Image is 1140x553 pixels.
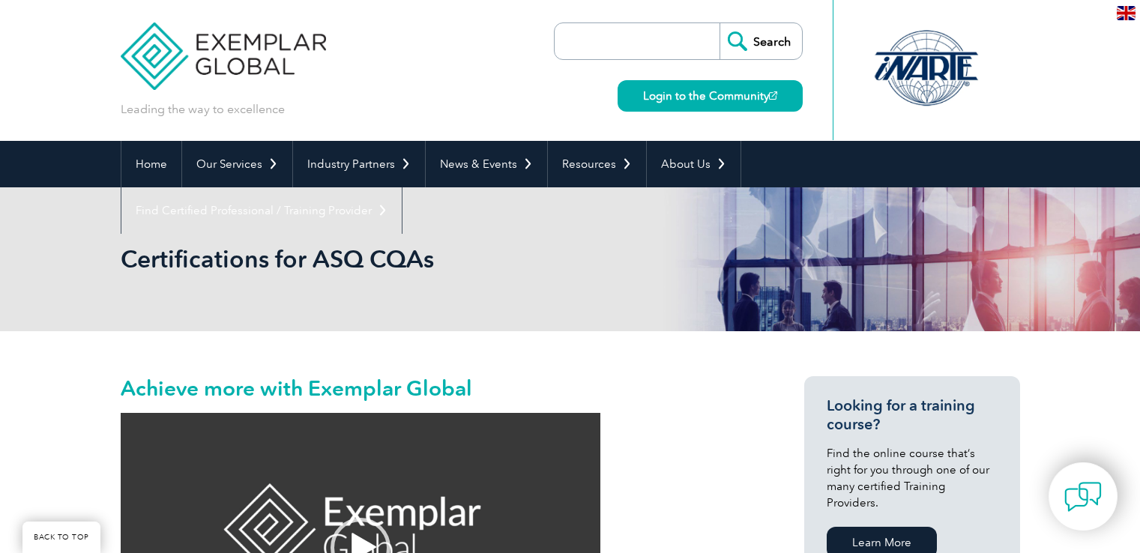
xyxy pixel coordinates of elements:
a: News & Events [426,141,547,187]
a: About Us [647,141,741,187]
a: Home [121,141,181,187]
a: Industry Partners [293,141,425,187]
p: Leading the way to excellence [121,101,285,118]
img: en [1117,6,1136,20]
a: BACK TO TOP [22,522,100,553]
h3: Looking for a training course? [827,396,998,434]
a: Our Services [182,141,292,187]
a: Login to the Community [618,80,803,112]
a: Resources [548,141,646,187]
img: open_square.png [769,91,777,100]
input: Search [720,23,802,59]
p: Find the online course that’s right for you through one of our many certified Training Providers. [827,445,998,511]
h2: Achieve more with Exemplar Global [121,376,750,400]
img: contact-chat.png [1064,478,1102,516]
h2: Certifications for ASQ CQAs [121,247,750,271]
a: Find Certified Professional / Training Provider [121,187,402,234]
